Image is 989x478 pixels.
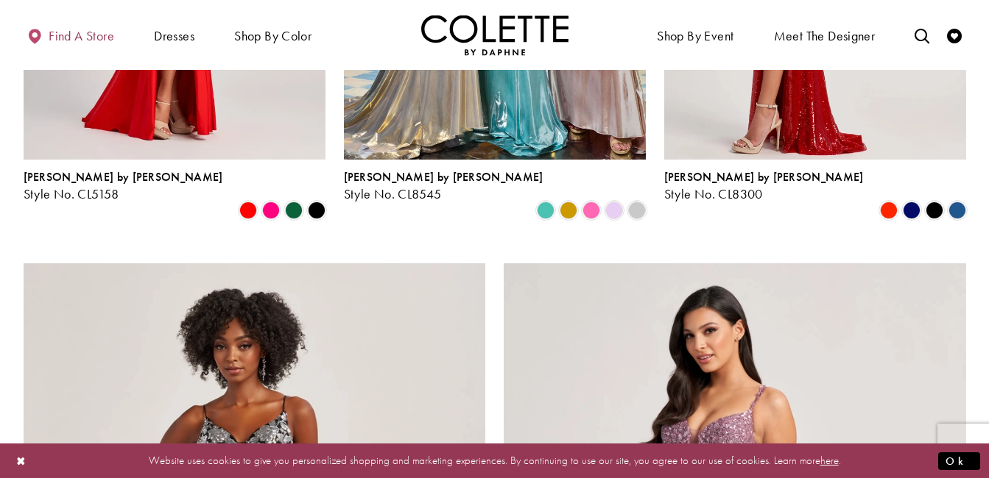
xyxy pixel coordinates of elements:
span: Style No. CL5158 [24,185,119,202]
i: Hunter [285,201,303,219]
i: Ocean Blue [948,201,966,219]
div: Colette by Daphne Style No. CL5158 [24,171,223,201]
i: Gold [560,201,577,219]
i: Pink [583,201,600,219]
i: Black [926,201,943,219]
span: Shop by color [230,15,315,55]
i: Lilac [605,201,623,219]
button: Submit Dialog [938,452,980,470]
span: Shop By Event [653,15,737,55]
a: Check Wishlist [943,15,965,55]
span: Style No. CL8300 [664,185,763,202]
p: Website uses cookies to give you personalized shopping and marketing experiences. By continuing t... [106,451,883,471]
i: Aqua [537,201,555,219]
span: [PERSON_NAME] by [PERSON_NAME] [664,169,864,185]
span: [PERSON_NAME] by [PERSON_NAME] [24,169,223,185]
i: Sapphire [903,201,921,219]
span: Shop By Event [657,29,733,43]
span: Dresses [154,29,194,43]
span: Meet the designer [774,29,876,43]
a: Toggle search [911,15,933,55]
a: Find a store [24,15,118,55]
span: Style No. CL8545 [344,185,442,202]
img: Colette by Daphne [421,15,569,55]
i: Silver [628,201,646,219]
a: here [820,453,839,468]
i: Scarlet [880,201,898,219]
a: Visit Home Page [421,15,569,55]
span: Shop by color [234,29,312,43]
span: Dresses [150,15,198,55]
i: Hot Pink [262,201,280,219]
span: Find a store [49,29,114,43]
a: Meet the designer [770,15,879,55]
button: Close Dialog [9,448,34,474]
div: Colette by Daphne Style No. CL8545 [344,171,543,201]
i: Red [239,201,257,219]
i: Black [308,201,325,219]
span: [PERSON_NAME] by [PERSON_NAME] [344,169,543,185]
div: Colette by Daphne Style No. CL8300 [664,171,864,201]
